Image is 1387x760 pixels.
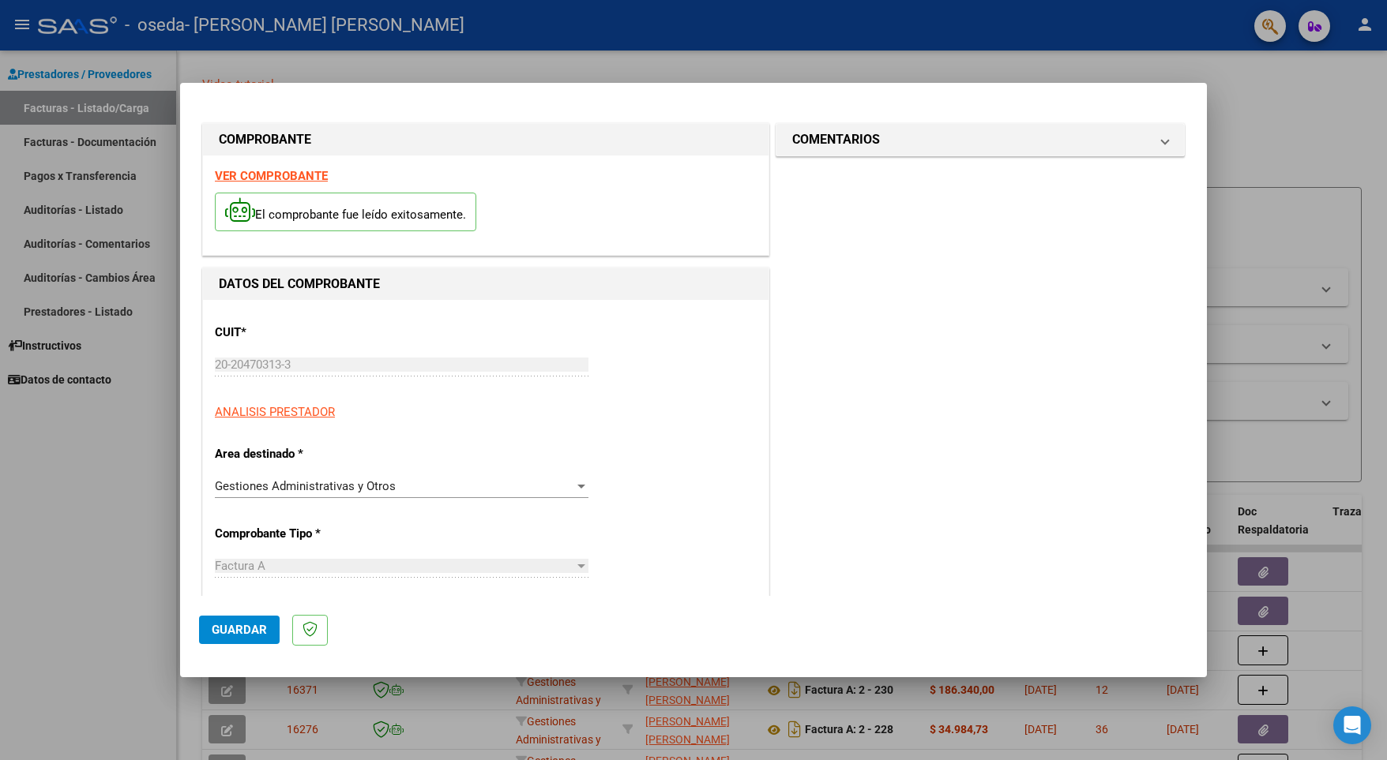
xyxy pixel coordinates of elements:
div: Open Intercom Messenger [1333,706,1371,744]
h1: COMENTARIOS [792,130,880,149]
p: Comprobante Tipo * [215,525,378,543]
button: Guardar [199,616,280,644]
a: VER COMPROBANTE [215,169,328,183]
span: Gestiones Administrativas y Otros [215,479,396,493]
strong: DATOS DEL COMPROBANTE [219,276,380,291]
span: ANALISIS PRESTADOR [215,405,335,419]
p: CUIT [215,324,378,342]
p: Area destinado * [215,445,378,463]
span: Factura A [215,559,265,573]
span: Guardar [212,623,267,637]
mat-expansion-panel-header: COMENTARIOS [776,124,1184,155]
strong: COMPROBANTE [219,132,311,147]
p: El comprobante fue leído exitosamente. [215,193,476,231]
